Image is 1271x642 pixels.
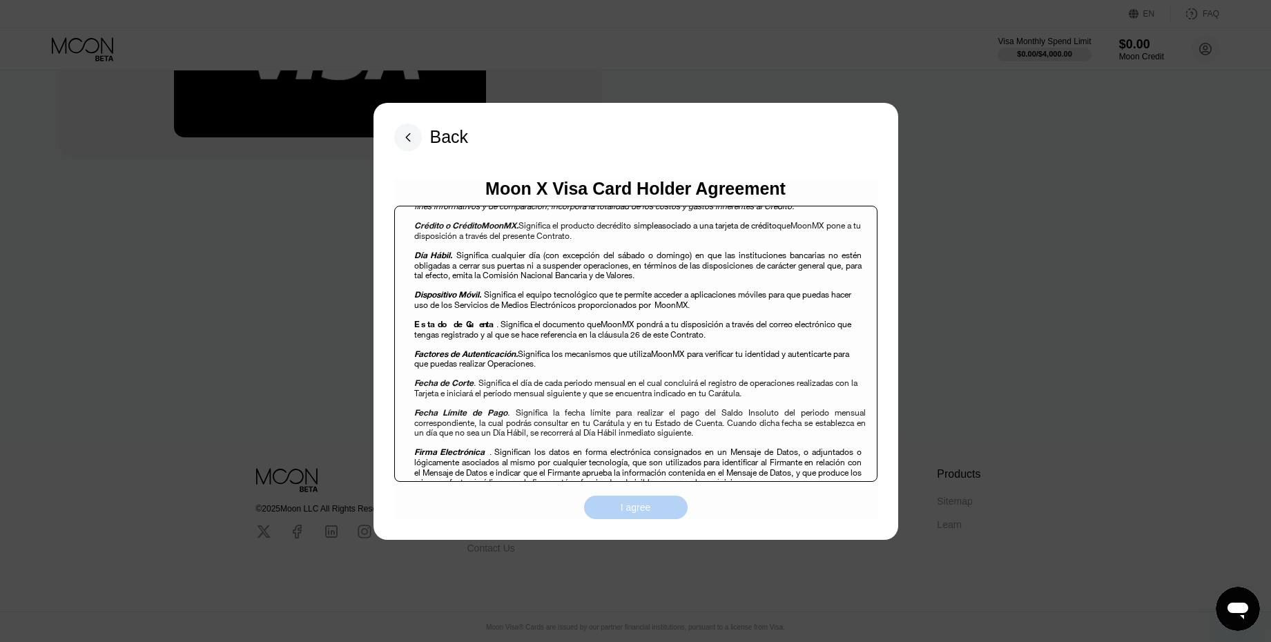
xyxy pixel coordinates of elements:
[654,299,688,311] span: MoonMX
[507,407,510,418] span: .
[414,407,508,418] span: Fecha Límite de Pago
[414,377,474,389] span: Fecha de Corte
[414,220,861,242] span: pone a tu disposición a través del presente Contrato.
[518,220,605,231] span: Significa el producto de
[1216,587,1260,631] iframe: Кнопка запуска окна обмена сообщениями
[634,220,658,231] span: simple
[414,446,862,488] span: . Significan los datos en forma electrónica consignados en un Mensaje de Datos, o adjuntados o ló...
[414,348,518,360] span: Factores de Autenticación.
[394,124,469,151] div: Back
[414,289,851,311] span: Significa el equipo tecnológico que te permite acceder a aplicaciones móviles para que puedas hac...
[777,220,790,231] span: que
[584,496,688,519] div: I agree
[601,318,634,330] span: MoonMX
[414,220,481,231] span: Crédito o Crédito
[518,348,651,360] span: Significa los mecanismos que utiliza
[658,220,777,231] span: asociado a una tarjeta de crédito
[688,299,690,311] span: .
[474,377,476,389] span: .
[414,249,453,261] span: Día Hábil.
[414,446,485,458] span: Firma Electrónica
[414,318,852,340] span: pondrá a tu disposición a través del correo electrónico que tengas registrado y al que se hace re...
[414,318,496,330] span: Estado de Cuenta
[414,407,866,438] span: Significa la fecha límite para realizar el pago del Saldo Insoluto del periodo mensual correspond...
[485,179,786,199] div: Moon X Visa Card Holder Agreement
[621,501,651,514] div: I agree
[414,249,862,281] span: Significa cualquier día (con excepción del sábado o domingo) en que las instituciones bancarias n...
[430,127,469,147] div: Back
[651,348,684,360] span: MoonMX
[516,220,518,231] span: .
[481,220,516,231] span: MoonMX
[790,220,824,231] span: MoonMX
[605,220,631,231] span: crédito
[496,318,601,330] span: . Significa el documento que
[414,289,481,300] span: Dispositivo Móvil.
[414,377,857,399] span: Significa el día de cada periodo mensual en el cual concluirá el registro de operaciones realizad...
[414,348,848,370] span: para verificar tu identidad y autenticarte para que puedas realizar Operaciones.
